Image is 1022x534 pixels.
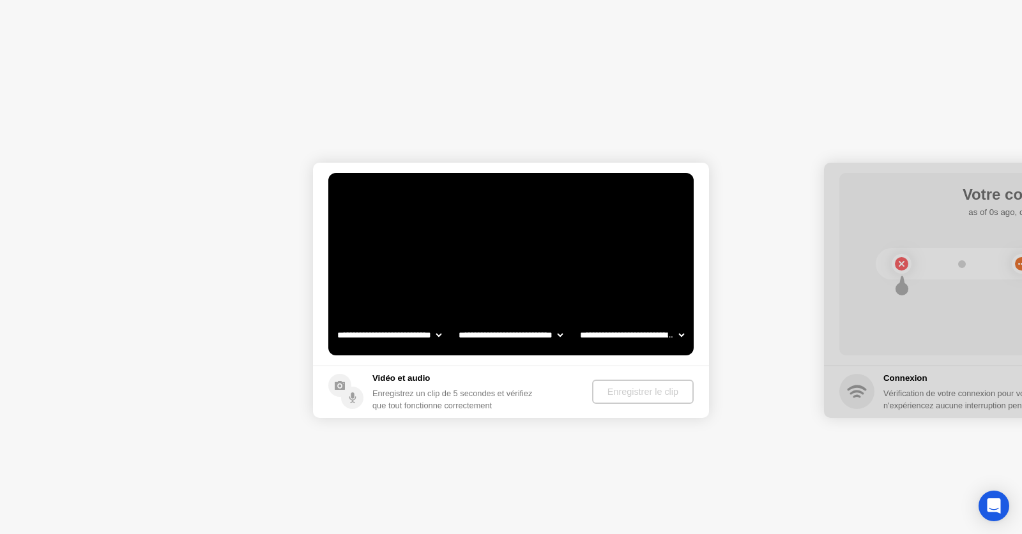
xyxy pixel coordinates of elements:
h5: Vidéo et audio [372,372,543,385]
select: Available microphones [577,322,687,348]
select: Available speakers [456,322,565,348]
div: Open Intercom Messenger [979,491,1009,521]
div: Enregistrez un clip de 5 secondes et vérifiez que tout fonctionne correctement [372,387,543,412]
select: Available cameras [335,322,444,348]
div: Enregistrer le clip [597,387,689,397]
button: Enregistrer le clip [592,380,694,404]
